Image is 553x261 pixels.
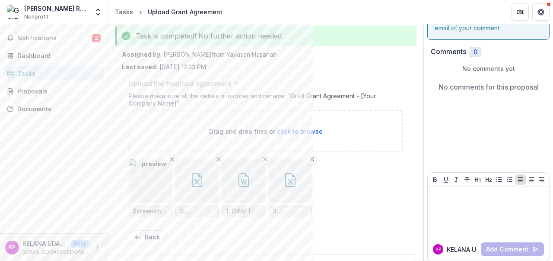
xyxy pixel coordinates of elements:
span: Nonprofit [24,13,48,21]
p: No comments yet [431,64,546,73]
button: Heading 2 [483,174,494,185]
button: Align Left [515,174,526,185]
div: Dashboard [17,51,97,60]
button: Back [129,230,165,244]
button: Add Comment [481,242,544,256]
button: Align Center [526,174,537,185]
div: KELANA UDARA PAHANG [9,245,16,250]
span: 1. DRAFT-HSEF Grant Agreement Cat I.docx [226,208,261,215]
a: Tasks [111,6,137,18]
p: User [71,240,89,248]
button: Italicize [451,174,461,185]
p: : [PERSON_NAME] from Yayasan Hasanah [122,50,410,59]
div: Proposals [17,87,97,96]
div: Tasks [115,7,133,16]
p: [EMAIL_ADDRESS][DOMAIN_NAME] [22,248,89,256]
button: Remove File [260,154,270,164]
button: Ordered List [505,174,515,185]
button: Heading 1 [473,174,483,185]
h2: Comments [431,48,466,56]
div: KELANA UDARA PAHANG [435,247,441,251]
nav: breadcrumb [111,6,226,18]
a: Proposals [3,84,104,98]
div: Tasks [17,69,97,78]
strong: Last saved: [122,63,158,71]
button: Open entity switcher [92,3,104,21]
strong: Assigned by [122,51,160,58]
p: No comments for this proposal [439,82,539,92]
button: Notifications2 [3,31,104,45]
button: Strike [462,174,472,185]
button: Get Help [532,3,550,21]
button: Partners [512,3,529,21]
span: Notifications [17,35,92,42]
a: Dashboard [3,48,104,63]
div: Task is completed! No further action needed. [115,26,416,46]
a: Documents [3,102,104,116]
img: GRIFFIN ROVERS EMPIRE [7,5,21,19]
div: Remove File3. Schedule 2 - Implementation Plan template.xlsx [269,159,312,216]
a: Tasks [3,66,104,81]
button: Remove File [213,154,224,164]
button: More [92,242,102,253]
div: Upload Grant Agreement [148,7,222,16]
div: [PERSON_NAME] ROVERS EMPIRE [24,4,89,13]
p: KELANA UDARA [GEOGRAPHIC_DATA] [22,239,67,248]
button: Remove File [167,154,177,164]
span: Screenshot (1751).png [133,208,168,215]
img: preview [129,159,172,203]
p: Drag and drop files or [209,127,323,136]
p: [DATE] 12:33 PM [122,62,206,71]
button: Bullet List [494,174,504,185]
div: Remove FilepreviewScreenshot (1751).png [129,159,172,216]
button: Align Right [537,174,547,185]
div: Remove File3. Schedule 2 - Implementation Plan template.xlsx [175,159,219,216]
span: 3. Schedule 2 - Implementation Plan template.xlsx [179,208,215,215]
span: 0 [474,48,477,56]
div: Remove File1. DRAFT-HSEF Grant Agreement Cat I.docx [222,159,265,216]
div: Please make sure all the details is in order and rename: "Draft Grant Agreement - [Your Company N... [129,92,403,110]
p: Upload the finalised agreement [129,78,231,89]
span: 2 [92,34,101,42]
button: Bold [430,174,440,185]
div: Documents [17,104,97,113]
span: click to browse [277,128,323,135]
button: Remove File [307,154,317,164]
span: 3. Schedule 2 - Implementation Plan template.xlsx [273,208,308,215]
p: KELANA U [447,245,476,254]
button: Underline [441,174,451,185]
